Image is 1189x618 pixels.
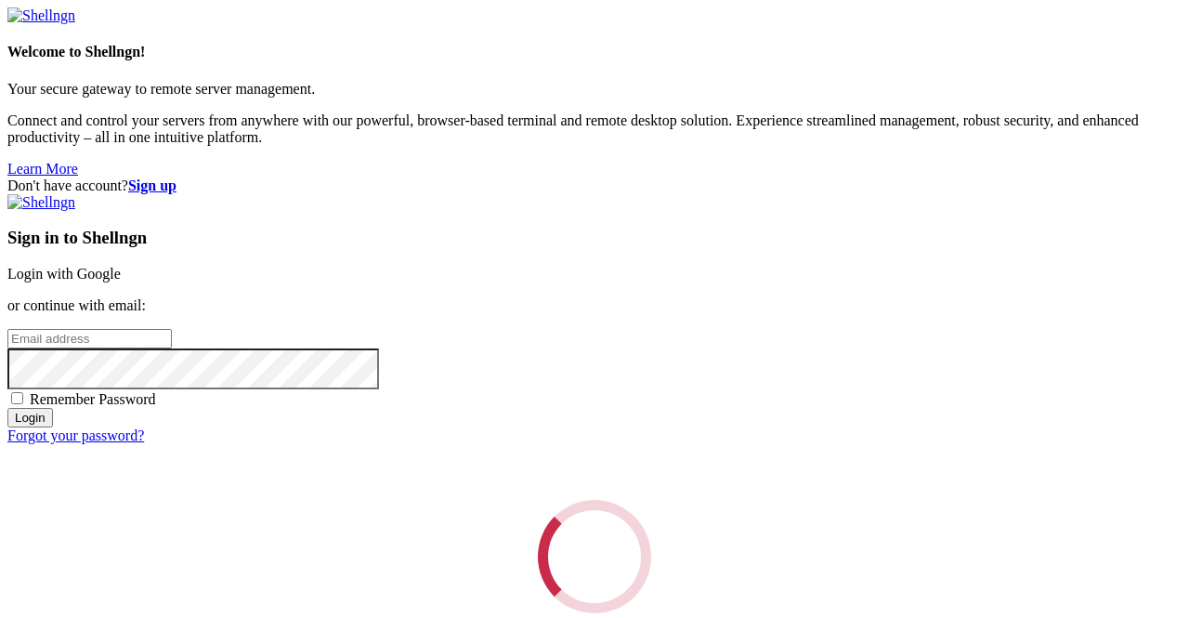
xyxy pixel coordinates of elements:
[7,408,53,427] input: Login
[30,391,156,407] span: Remember Password
[7,297,1182,314] p: or continue with email:
[7,81,1182,98] p: Your secure gateway to remote server management.
[7,266,121,282] a: Login with Google
[7,112,1182,146] p: Connect and control your servers from anywhere with our powerful, browser-based terminal and remo...
[7,161,78,177] a: Learn More
[7,228,1182,248] h3: Sign in to Shellngn
[538,500,651,613] div: Loading...
[7,329,172,348] input: Email address
[11,392,23,404] input: Remember Password
[7,194,75,211] img: Shellngn
[7,178,1182,194] div: Don't have account?
[128,178,176,193] a: Sign up
[7,427,144,443] a: Forgot your password?
[7,7,75,24] img: Shellngn
[7,44,1182,60] h4: Welcome to Shellngn!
